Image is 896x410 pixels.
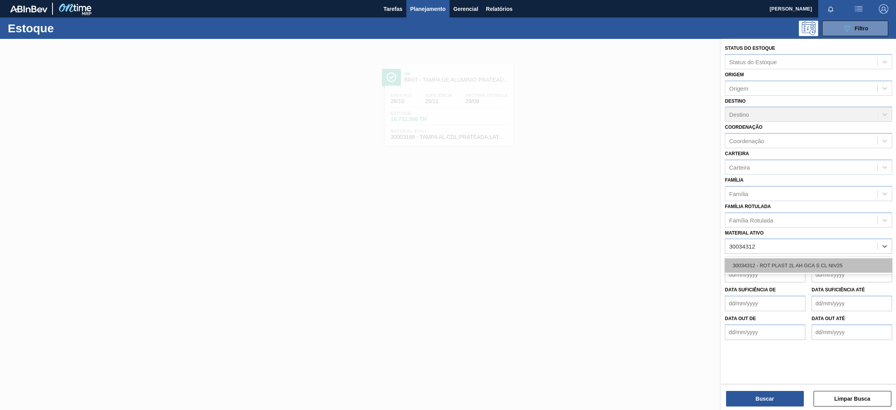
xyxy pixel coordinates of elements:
[812,324,892,340] input: dd/mm/yyyy
[729,58,777,65] div: Status do Estoque
[725,230,764,236] label: Material ativo
[10,5,47,12] img: TNhmsLtSVTkK8tSr43FrP2fwEKptu5GPRR3wAAAABJRU5ErkJggg==
[383,4,402,14] span: Tarefas
[729,164,750,170] div: Carteira
[410,4,446,14] span: Planejamento
[812,316,845,321] label: Data out até
[8,24,127,33] h1: Estoque
[729,190,748,197] div: Família
[729,138,764,144] div: Coordenação
[799,21,818,36] div: Pogramando: nenhum usuário selecionado
[818,4,843,14] button: Notificações
[725,124,763,130] label: Coordenação
[725,296,805,311] input: dd/mm/yyyy
[453,4,478,14] span: Gerencial
[486,4,513,14] span: Relatórios
[812,287,865,293] label: Data suficiência até
[855,25,868,32] span: Filtro
[854,4,863,14] img: userActions
[725,204,771,209] label: Família Rotulada
[812,267,892,282] input: dd/mm/yyyy
[725,258,892,273] div: 30034312 - ROT PLAST 2L AH GCA S CL NIV25
[822,21,888,36] button: Filtro
[725,287,776,293] label: Data suficiência de
[812,296,892,311] input: dd/mm/yyyy
[725,177,744,183] label: Família
[725,151,749,156] label: Carteira
[725,72,744,77] label: Origem
[725,98,745,104] label: Destino
[725,267,805,282] input: dd/mm/yyyy
[729,217,773,223] div: Família Rotulada
[725,46,775,51] label: Status do Estoque
[879,4,888,14] img: Logout
[725,316,756,321] label: Data out de
[729,85,748,91] div: Origem
[725,324,805,340] input: dd/mm/yyyy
